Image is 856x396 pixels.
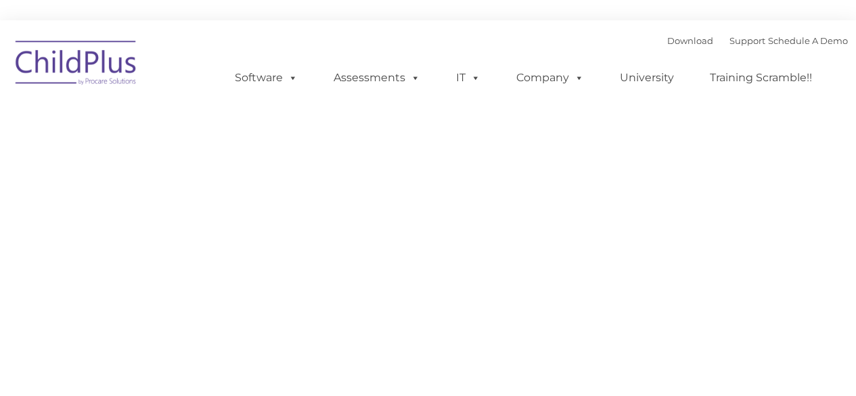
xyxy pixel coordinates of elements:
a: IT [443,64,494,91]
a: Download [667,35,713,46]
a: Training Scramble!! [696,64,826,91]
a: Support [729,35,765,46]
font: | [667,35,848,46]
a: Company [503,64,598,91]
a: University [606,64,688,91]
img: ChildPlus by Procare Solutions [9,31,144,99]
a: Schedule A Demo [768,35,848,46]
a: Assessments [320,64,434,91]
a: Software [221,64,311,91]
